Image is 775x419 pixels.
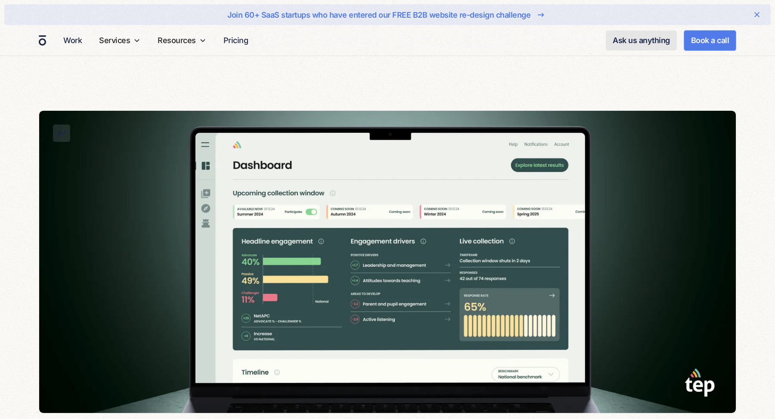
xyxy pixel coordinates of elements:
a: home [39,35,46,46]
a: Ask us anything [606,31,677,50]
div: Services [99,34,130,46]
a: Pricing [220,32,252,49]
div: Resources [158,34,196,46]
a: Book a call [684,30,737,51]
a: Join 60+ SaaS startups who have entered our FREE B2B website re-design challenge [32,8,743,22]
a: Work [60,32,85,49]
div: Resources [154,25,210,56]
div: Join 60+ SaaS startups who have entered our FREE B2B website re-design challenge [227,9,530,21]
div: Services [96,25,144,56]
